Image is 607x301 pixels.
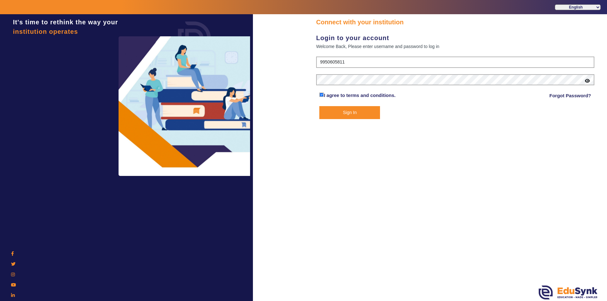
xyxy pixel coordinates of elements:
[171,14,218,62] img: login.png
[13,19,118,26] span: It's time to rethink the way your
[119,36,251,176] img: login3.png
[13,28,78,35] span: institution operates
[319,106,380,119] button: Sign In
[316,33,594,43] div: Login to your account
[549,92,591,99] a: Forgot Password?
[324,93,395,98] a: I agree to terms and conditions.
[316,57,594,68] input: User Name
[539,286,598,299] img: edusynk.png
[316,43,594,50] div: Welcome Back, Please enter username and password to log in
[316,17,594,27] div: Connect with your institution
